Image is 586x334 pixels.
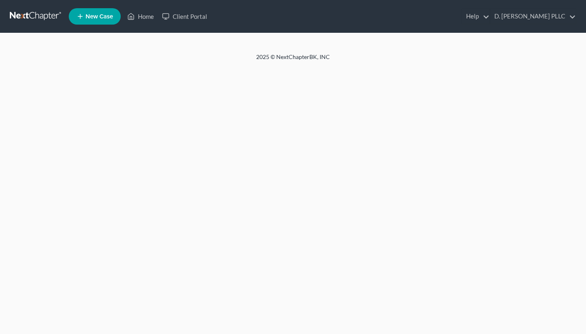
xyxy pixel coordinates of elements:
a: D. [PERSON_NAME] PLLC [490,9,576,24]
a: Home [123,9,158,24]
new-legal-case-button: New Case [69,8,121,25]
a: Help [462,9,489,24]
div: 2025 © NextChapterBK, INC [60,53,526,68]
a: Client Portal [158,9,211,24]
